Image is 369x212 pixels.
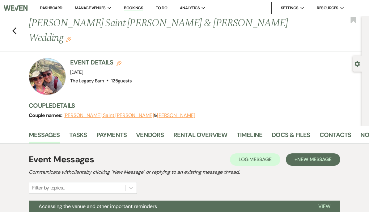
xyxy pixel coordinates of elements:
[66,36,71,42] button: Edit
[297,156,332,163] span: New Message
[40,5,62,10] a: Dashboard
[29,112,63,118] span: Couple names:
[317,5,338,11] span: Resources
[156,5,167,10] a: To Do
[32,184,65,192] div: Filter by topics...
[272,130,310,143] a: Docs & Files
[70,58,132,67] h3: Event Details
[180,5,200,11] span: Analytics
[237,130,263,143] a: Timeline
[239,156,272,163] span: Log Message
[63,112,195,118] span: &
[4,2,28,15] img: Weven Logo
[286,153,340,166] button: +New Message
[173,130,227,143] a: Rental Overview
[29,168,340,176] h2: Communicate with clients by clicking "New Message" or replying to an existing message thread.
[354,60,360,66] button: Open lead details
[111,78,132,84] span: 125 guests
[69,130,87,143] a: Tasks
[96,130,127,143] a: Payments
[29,101,355,110] h3: Couple Details
[157,113,195,118] button: [PERSON_NAME]
[320,130,351,143] a: Contacts
[230,153,280,166] button: Log Message
[281,5,299,11] span: Settings
[63,113,154,118] button: [PERSON_NAME] Saint [PERSON_NAME]
[70,78,104,84] span: The Legacy Barn
[29,130,60,143] a: Messages
[124,5,143,11] a: Bookings
[75,5,105,11] span: Manage Venues
[29,153,94,166] h1: Event Messages
[39,203,157,210] span: Accessing the venue and other important reminders
[136,130,164,143] a: Vendors
[70,69,83,75] span: [DATE]
[318,203,330,210] span: View
[29,16,293,45] h1: [PERSON_NAME] Saint [PERSON_NAME] & [PERSON_NAME] Wedding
